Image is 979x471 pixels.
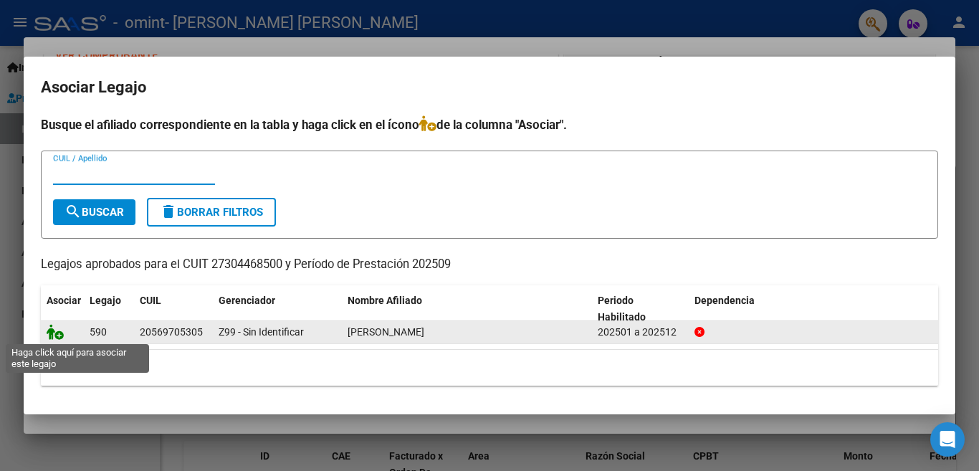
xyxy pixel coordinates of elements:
div: 1 registros [41,350,938,386]
span: Borrar Filtros [160,206,263,219]
datatable-header-cell: CUIL [134,285,213,333]
datatable-header-cell: Nombre Afiliado [342,285,592,333]
button: Borrar Filtros [147,198,276,227]
mat-icon: delete [160,203,177,220]
span: Nombre Afiliado [348,295,422,306]
span: SANCHEZ MATEO AGUSTIN [348,326,424,338]
div: 20569705305 [140,324,203,341]
span: Legajo [90,295,121,306]
datatable-header-cell: Periodo Habilitado [592,285,689,333]
datatable-header-cell: Asociar [41,285,84,333]
span: Asociar [47,295,81,306]
datatable-header-cell: Gerenciador [213,285,342,333]
h4: Busque el afiliado correspondiente en la tabla y haga click en el ícono de la columna "Asociar". [41,115,938,134]
p: Legajos aprobados para el CUIT 27304468500 y Período de Prestación 202509 [41,256,938,274]
span: CUIL [140,295,161,306]
datatable-header-cell: Dependencia [689,285,939,333]
span: Periodo Habilitado [598,295,646,323]
span: Gerenciador [219,295,275,306]
span: Dependencia [694,295,755,306]
span: Buscar [65,206,124,219]
h2: Asociar Legajo [41,74,938,101]
div: 202501 a 202512 [598,324,683,341]
mat-icon: search [65,203,82,220]
span: Z99 - Sin Identificar [219,326,304,338]
button: Buscar [53,199,135,225]
datatable-header-cell: Legajo [84,285,134,333]
div: Open Intercom Messenger [930,422,965,457]
span: 590 [90,326,107,338]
